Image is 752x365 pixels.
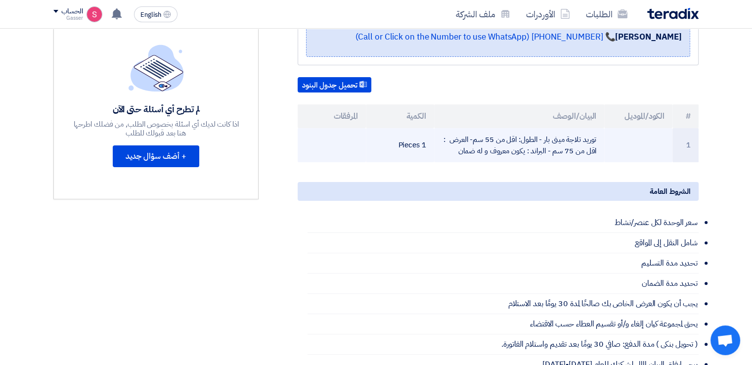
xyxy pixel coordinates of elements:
[308,233,699,253] li: شامل النقل إلى المواقع
[308,213,699,233] li: سعر الوحدة لكل عنصر/نشاط
[448,2,518,26] a: ملف الشركة
[298,104,366,128] th: المرفقات
[308,274,699,294] li: تحديد مدة الضمان
[72,120,240,137] div: اذا كانت لديك أي اسئلة بخصوص الطلب, من فضلك اطرحها هنا بعد قبولك للطلب
[134,6,177,22] button: English
[672,104,699,128] th: #
[710,325,740,355] div: Open chat
[61,7,83,16] div: الحساب
[87,6,102,22] img: unnamed_1748516558010.png
[298,77,371,93] button: تحميل جدول البنود
[434,128,605,162] td: توريد تلاجة مينى بار - الطول: اقل من 55 سم- العرض : اقل من 75 سم - البراند : يكون معروف و له ضمان
[72,103,240,115] div: لم تطرح أي أسئلة حتى الآن
[647,8,699,19] img: Teradix logo
[308,334,699,355] li: ( تحويل بنكى ) مدة الدفع: صافي 30 يومًا بعد تقديم واستلام الفاتورة.
[366,104,434,128] th: الكمية
[615,31,682,43] strong: [PERSON_NAME]
[366,128,434,162] td: 1 Pieces
[434,104,605,128] th: البيان/الوصف
[672,128,699,162] td: 1
[650,186,691,197] span: الشروط العامة
[604,104,672,128] th: الكود/الموديل
[308,294,699,314] li: يجب أن يكون العرض الخاص بك صالحًا لمدة 30 يومًا بعد الاستلام
[140,11,161,18] span: English
[129,45,184,91] img: empty_state_list.svg
[113,145,199,167] button: + أضف سؤال جديد
[308,314,699,334] li: يحق لمجموعة كيان إلغاء و/أو تقسيم العطاء حسب الاقتضاء
[578,2,635,26] a: الطلبات
[53,15,83,21] div: Gasser
[518,2,578,26] a: الأوردرات
[308,253,699,274] li: تحديد مدة التسليم
[355,31,615,43] a: 📞 [PHONE_NUMBER] (Call or Click on the Number to use WhatsApp)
